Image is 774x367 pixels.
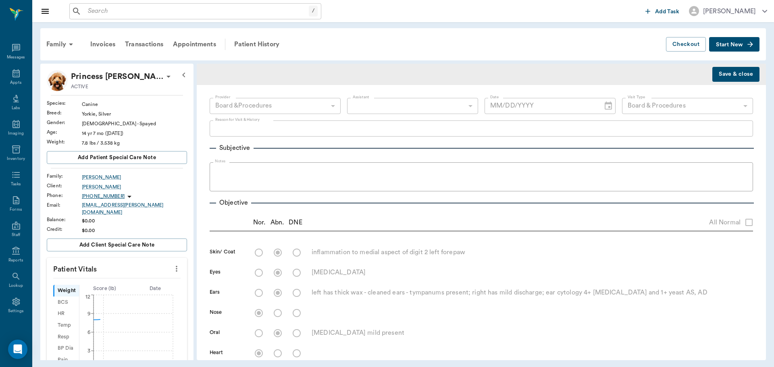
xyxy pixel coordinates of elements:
a: [PERSON_NAME] [82,174,187,181]
div: Credit : [47,226,82,233]
div: Score ( lb ) [79,285,130,292]
div: Board &Procedures [210,98,341,114]
label: Nose [210,309,222,316]
label: Reason for Visit & History [215,117,260,122]
div: Species : [47,100,82,107]
div: Balance : [47,216,82,223]
div: Princess O'brien [71,70,164,83]
button: [PERSON_NAME] [682,4,774,19]
span: Add patient Special Care Note [78,153,156,162]
div: $0.00 [82,217,187,224]
span: All Normal [709,218,741,227]
p: Patient Vitals [47,258,187,278]
div: / [309,6,318,17]
a: [EMAIL_ADDRESS][PERSON_NAME][DOMAIN_NAME] [82,201,187,216]
button: Add client Special Care Note [47,238,187,251]
p: DNE [289,218,302,227]
div: $0.00 [82,227,187,234]
div: Open Intercom Messenger [8,340,27,359]
p: Princess [PERSON_NAME] [71,70,164,83]
p: Nor. [253,218,266,227]
textarea: [MEDICAL_DATA] mild present [312,328,753,338]
label: Notes [215,158,226,164]
div: Labs [12,105,20,111]
div: Family : [47,172,82,180]
div: Weight : [47,138,82,145]
a: Invoices [85,35,120,54]
div: Appts [10,80,21,86]
input: Search [85,6,309,17]
tspan: 12 [85,294,90,299]
tspan: 9 [87,311,90,316]
div: Yorkie, Silver [82,110,187,118]
span: Add client Special Care Note [79,241,155,249]
tspan: 3 [87,348,90,353]
a: Transactions [120,35,168,54]
p: Subjective [216,143,254,153]
div: Staff [12,232,20,238]
button: more [170,262,183,276]
label: Skin/ Coat [210,248,235,255]
div: Temp [53,319,79,331]
img: Profile Image [47,70,68,91]
p: Objective [216,198,251,207]
div: Forms [10,207,22,213]
a: Patient History [229,35,284,54]
div: Weight [53,285,79,297]
div: Settings [8,308,24,314]
label: Visit Type [628,94,645,100]
p: Abn. [270,218,284,227]
p: [PHONE_NUMBER] [82,193,125,200]
button: Add Task [642,4,682,19]
div: [PERSON_NAME] [703,6,756,16]
input: MM/DD/YYYY [485,98,597,114]
div: Imaging [8,131,24,137]
div: BCS [53,297,79,308]
tspan: 6 [87,330,90,335]
div: Inventory [7,156,25,162]
button: Close drawer [37,3,53,19]
div: Pain [53,354,79,366]
div: Family [42,35,81,54]
div: BP Dia [53,343,79,355]
div: 14 yr 7 mo ([DATE]) [82,130,187,137]
div: Reports [8,257,23,263]
label: Heart [210,349,223,356]
button: Add patient Special Care Note [47,151,187,164]
a: [PERSON_NAME] [82,183,187,191]
div: Date [130,285,181,292]
button: Save & close [712,67,759,82]
div: Gender : [47,119,82,126]
div: Phone : [47,192,82,199]
textarea: left has thick wax - cleaned ears - tympanums present; right has mild discharge; ear cytology 4+ ... [312,288,753,297]
a: Appointments [168,35,221,54]
div: Board & Procedures [622,98,753,114]
div: Resp [53,331,79,343]
label: Ears [210,288,220,296]
div: Email : [47,201,82,209]
label: Date [490,94,499,100]
div: 7.8 lbs / 3.538 kg [82,139,187,147]
label: Provider [215,94,230,100]
label: Assistant [353,94,369,100]
div: Tasks [11,181,21,187]
p: ACTIVE [71,83,88,90]
textarea: inflammation to medial aspect of digit 2 left forepaw [312,248,753,257]
div: Canine [82,101,187,108]
button: Start New [709,37,759,52]
div: Messages [7,54,25,60]
div: Breed : [47,109,82,116]
textarea: [MEDICAL_DATA] [312,268,753,277]
div: Lookup [9,283,23,289]
label: Oral [210,329,220,336]
div: Client : [47,182,82,189]
div: Age : [47,129,82,136]
button: Checkout [666,37,706,52]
